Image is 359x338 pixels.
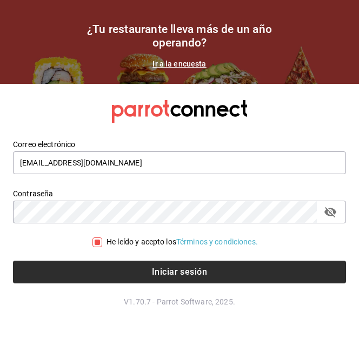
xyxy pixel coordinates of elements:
a: Términos y condiciones. [176,237,258,246]
a: Ir a la encuesta [152,59,206,68]
button: Iniciar sesión [13,261,346,283]
p: V1.70.7 - Parrot Software, 2025. [13,296,346,307]
h1: ¿Tu restaurante lleva más de un año operando? [71,23,288,50]
label: Contraseña [13,190,346,197]
input: Ingresa tu correo electrónico [13,151,346,174]
div: He leído y acepto los [107,236,258,248]
label: Correo electrónico [13,141,346,148]
button: passwordField [321,203,340,221]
